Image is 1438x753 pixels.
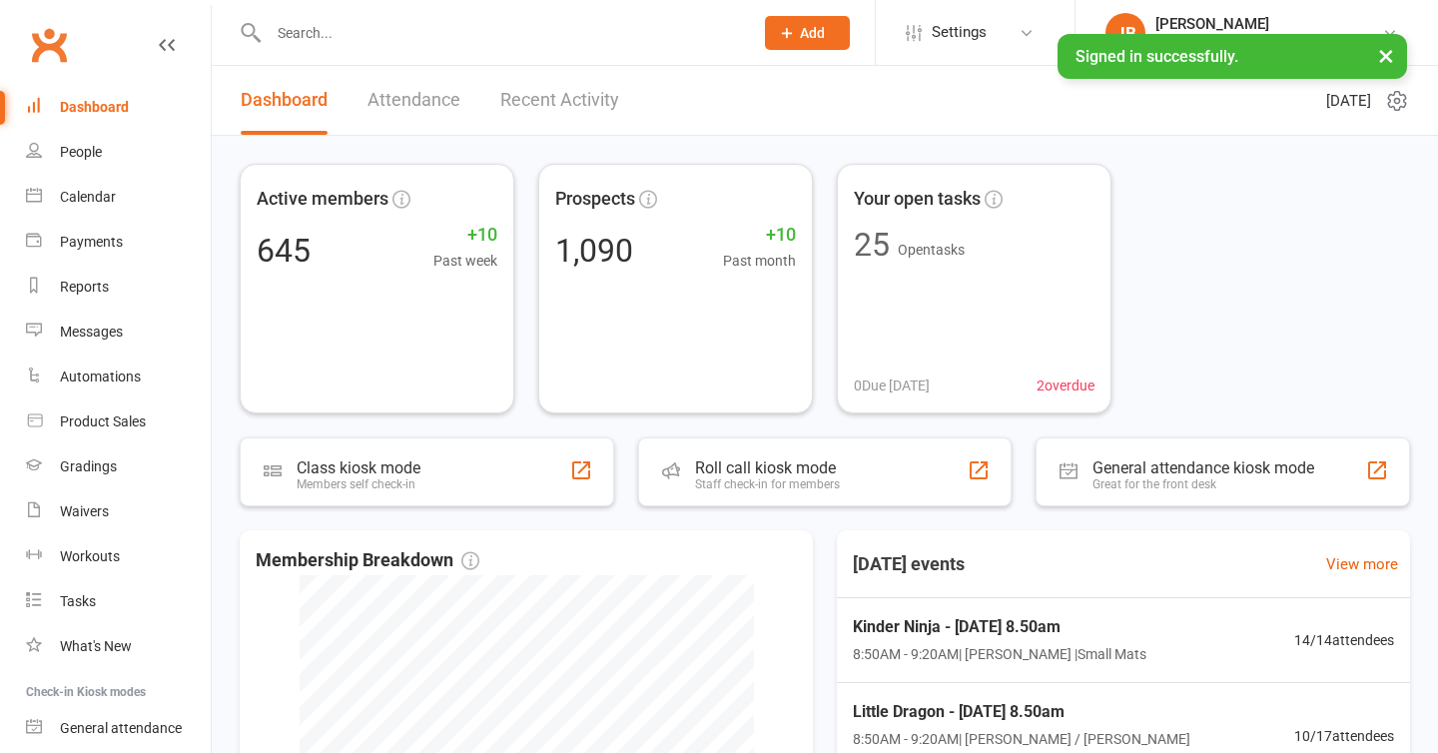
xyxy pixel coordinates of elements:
div: What's New [60,638,132,654]
span: Prospects [555,185,635,214]
a: What's New [26,624,211,669]
a: View more [1326,552,1398,576]
div: Staff check-in for members [695,477,840,491]
a: Dashboard [241,66,328,135]
div: Payments [60,234,123,250]
span: Active members [257,185,388,214]
div: General attendance [60,720,182,736]
div: 25 [854,229,890,261]
a: Recent Activity [500,66,619,135]
a: Tasks [26,579,211,624]
div: Messages [60,324,123,340]
span: Past week [433,250,497,272]
a: Clubworx [24,20,74,70]
h3: [DATE] events [837,546,981,582]
div: JB [1105,13,1145,53]
div: General attendance kiosk mode [1092,458,1314,477]
div: [PERSON_NAME] [1155,15,1382,33]
div: Calendar [60,189,116,205]
span: 8:50AM - 9:20AM | [PERSON_NAME] | Small Mats [853,643,1146,665]
div: Dashboard [60,99,129,115]
div: Members self check-in [297,477,420,491]
div: Waivers [60,503,109,519]
div: Gradings [60,458,117,474]
div: Product Sales [60,413,146,429]
a: Messages [26,310,211,355]
span: Settings [932,10,987,55]
a: Attendance [367,66,460,135]
a: Reports [26,265,211,310]
input: Search... [263,19,739,47]
a: Dashboard [26,85,211,130]
div: 645 [257,235,311,267]
div: Workouts [60,548,120,564]
span: Add [800,25,825,41]
a: Waivers [26,489,211,534]
span: 2 overdue [1037,375,1094,396]
a: Product Sales [26,399,211,444]
div: Tasks [60,593,96,609]
span: Open tasks [898,242,965,258]
div: Class kiosk mode [297,458,420,477]
span: 0 Due [DATE] [854,375,930,396]
a: Payments [26,220,211,265]
button: Add [765,16,850,50]
span: Little Dragon - [DATE] 8.50am [853,699,1294,725]
a: Gradings [26,444,211,489]
span: Signed in successfully. [1076,47,1238,66]
button: × [1368,34,1404,77]
a: Calendar [26,175,211,220]
div: Kando Martial Arts [PERSON_NAME] [1155,33,1382,51]
span: Kinder Ninja - [DATE] 8.50am [853,614,1146,640]
span: Past month [723,250,796,272]
span: +10 [723,221,796,250]
div: People [60,144,102,160]
span: [DATE] [1326,89,1371,113]
div: Great for the front desk [1092,477,1314,491]
a: General attendance kiosk mode [26,706,211,751]
span: Your open tasks [854,185,981,214]
span: 14 / 14 attendees [1294,629,1394,651]
a: Workouts [26,534,211,579]
span: Membership Breakdown [256,546,479,575]
span: 10 / 17 attendees [1294,725,1394,747]
div: 1,090 [555,235,633,267]
div: Automations [60,369,141,384]
span: +10 [433,221,497,250]
div: Reports [60,279,109,295]
a: People [26,130,211,175]
div: Roll call kiosk mode [695,458,840,477]
a: Automations [26,355,211,399]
